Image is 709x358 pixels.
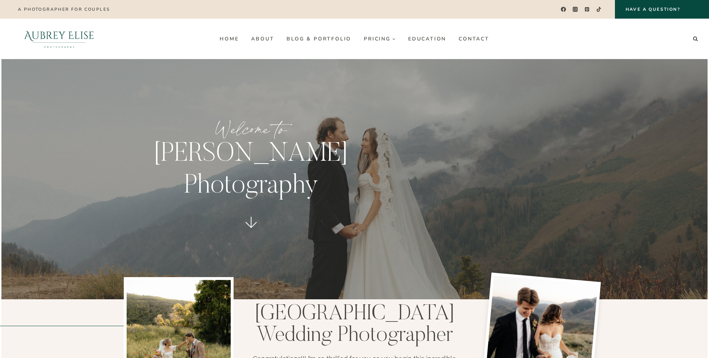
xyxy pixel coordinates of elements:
[402,33,452,44] a: Education
[570,4,581,15] a: Instagram
[690,34,700,44] button: View Search Form
[131,116,371,142] p: Welcome to
[280,33,358,44] a: Blog & Portfolio
[453,33,496,44] a: Contact
[245,33,280,44] a: About
[582,4,592,15] a: Pinterest
[364,36,396,42] span: Pricing
[214,33,245,44] a: Home
[131,139,371,203] p: [PERSON_NAME] Photography
[594,4,604,15] a: TikTok
[9,19,110,59] img: Aubrey Elise Photography
[214,33,495,44] nav: Primary
[358,33,402,44] a: Pricing
[18,7,110,12] p: A photographer for couples
[558,4,568,15] a: Facebook
[249,304,460,347] h1: [GEOGRAPHIC_DATA] Wedding Photographer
